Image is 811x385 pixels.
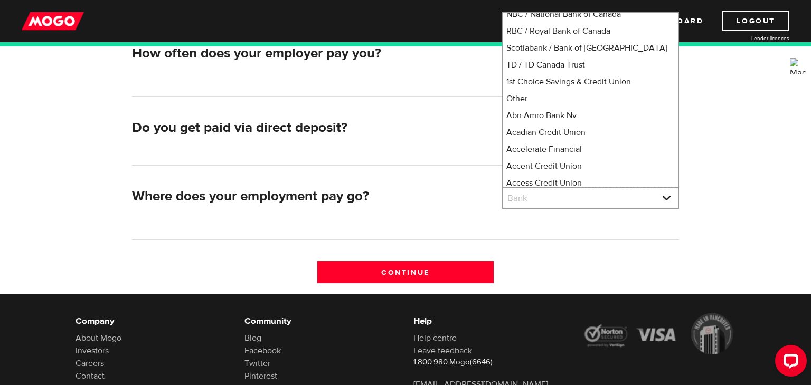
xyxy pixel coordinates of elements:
a: Lender licences [710,34,789,42]
li: Accent Credit Union [503,158,678,175]
a: Dashboard [645,11,703,31]
input: Continue [317,261,494,283]
h2: How often does your employer pay you? [132,45,494,62]
img: mogo_logo-11ee424be714fa7cbb0f0f49df9e16ec.png [22,11,84,31]
a: About Mogo [76,333,121,343]
li: Other [503,90,678,107]
li: Abn Amro Bank Nv [503,107,678,124]
h6: Community [244,315,398,328]
a: Blog [244,333,261,343]
a: Facebook [244,345,281,356]
a: Leave feedback [413,345,472,356]
li: Accelerate Financial [503,141,678,158]
h2: Do you get paid via direct deposit? [132,120,494,136]
a: Logout [722,11,789,31]
a: Pinterest [244,371,277,381]
a: Help centre [413,333,457,343]
li: TD / TD Canada Trust [503,56,678,73]
p: 1.800.980.Mogo(6646) [413,357,567,368]
li: 1st Choice Savings & Credit Union [503,73,678,90]
iframe: LiveChat chat widget [767,341,811,385]
img: legal-icons-92a2ffecb4d32d839781d1b4e4802d7b.png [582,313,735,354]
a: Investors [76,345,109,356]
h6: Company [76,315,229,328]
h6: Help [413,315,567,328]
li: Acadian Credit Union [503,124,678,141]
li: RBC / Royal Bank of Canada [503,23,678,40]
a: Contact [76,371,105,381]
li: NBC / National Bank of Canada [503,6,678,23]
li: Access Credit Union [503,175,678,191]
a: Twitter [244,358,270,369]
h2: Where does your employment pay go? [132,188,494,205]
li: Scotiabank / Bank of [GEOGRAPHIC_DATA] [503,40,678,56]
a: Careers [76,358,104,369]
